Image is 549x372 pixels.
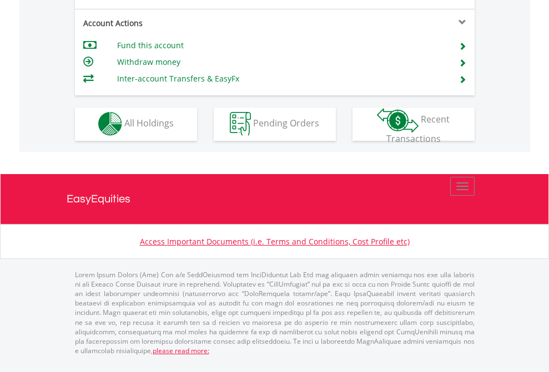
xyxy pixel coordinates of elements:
div: Account Actions [75,18,275,29]
td: Inter-account Transfers & EasyFx [117,70,445,87]
span: All Holdings [124,117,174,129]
td: Withdraw money [117,54,445,70]
span: Pending Orders [253,117,319,129]
img: holdings-wht.png [98,112,122,136]
span: Recent Transactions [386,113,450,145]
td: Fund this account [117,37,445,54]
img: pending_instructions-wht.png [230,112,251,136]
button: Recent Transactions [352,108,475,141]
button: All Holdings [75,108,197,141]
a: please read more: [153,346,209,355]
img: transactions-zar-wht.png [377,108,419,133]
button: Pending Orders [214,108,336,141]
p: Lorem Ipsum Dolors (Ame) Con a/e SeddOeiusmod tem InciDiduntut Lab Etd mag aliquaen admin veniamq... [75,270,475,355]
a: EasyEquities [67,174,483,224]
a: Access Important Documents (i.e. Terms and Conditions, Cost Profile etc) [140,236,410,247]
